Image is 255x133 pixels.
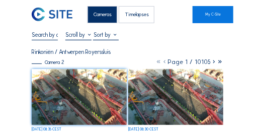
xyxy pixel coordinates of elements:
[88,6,117,23] div: Cameras
[193,6,233,23] a: My C-Site
[32,60,63,65] div: Camera 2
[32,6,49,23] a: C-SITE Logo
[128,127,158,131] div: [DATE] 08:30 CEST
[119,6,154,23] div: Timelapses
[32,127,61,131] div: [DATE] 08:35 CEST
[32,31,58,38] input: Search by date 󰅀
[168,58,211,65] span: Page 1 / 10105
[32,49,111,55] div: Rinkoniën / Antwerpen Royerssluis
[32,8,72,21] img: C-SITE Logo
[32,69,127,125] img: image_52865441
[128,69,223,125] img: image_52865286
